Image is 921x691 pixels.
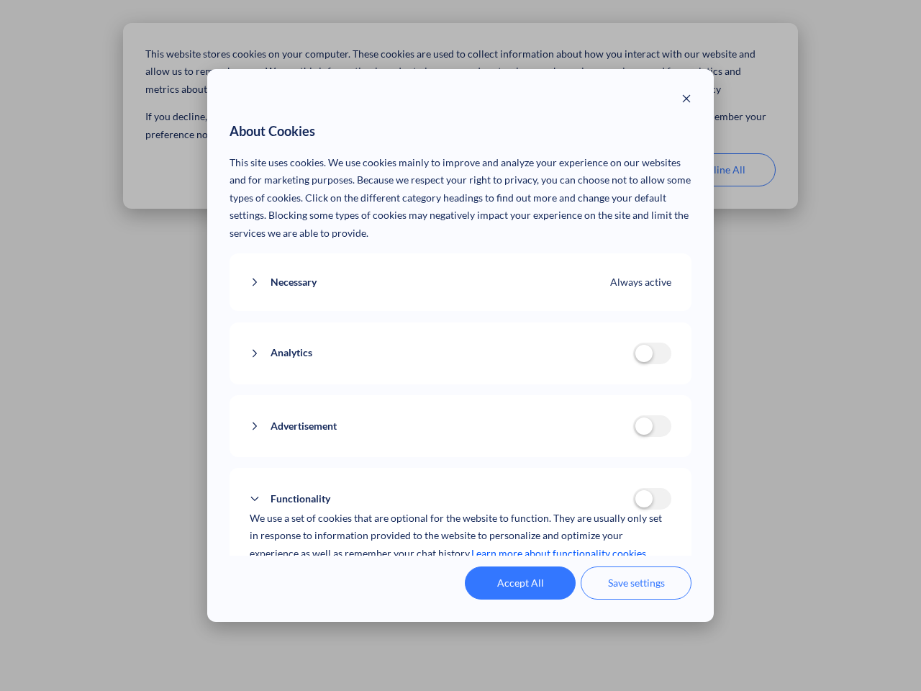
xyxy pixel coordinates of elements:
[230,154,692,243] p: This site uses cookies. We use cookies mainly to improve and analyze your experience on our websi...
[610,274,671,292] span: Always active
[581,566,691,600] button: Save settings
[250,344,633,362] button: Analytics
[250,510,672,563] p: We use a set of cookies that are optional for the website to function. They are usually only set ...
[849,622,921,691] iframe: Chat Widget
[230,120,315,143] span: About Cookies
[271,490,330,508] span: Functionality
[250,490,633,508] button: Functionality
[471,545,648,563] a: Learn more about functionality cookies.
[271,344,312,362] span: Analytics
[250,274,611,292] button: Necessary
[271,417,337,435] span: Advertisement
[465,566,576,600] button: Accept All
[250,417,633,435] button: Advertisement
[681,91,691,109] button: Close modal
[271,274,317,292] span: Necessary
